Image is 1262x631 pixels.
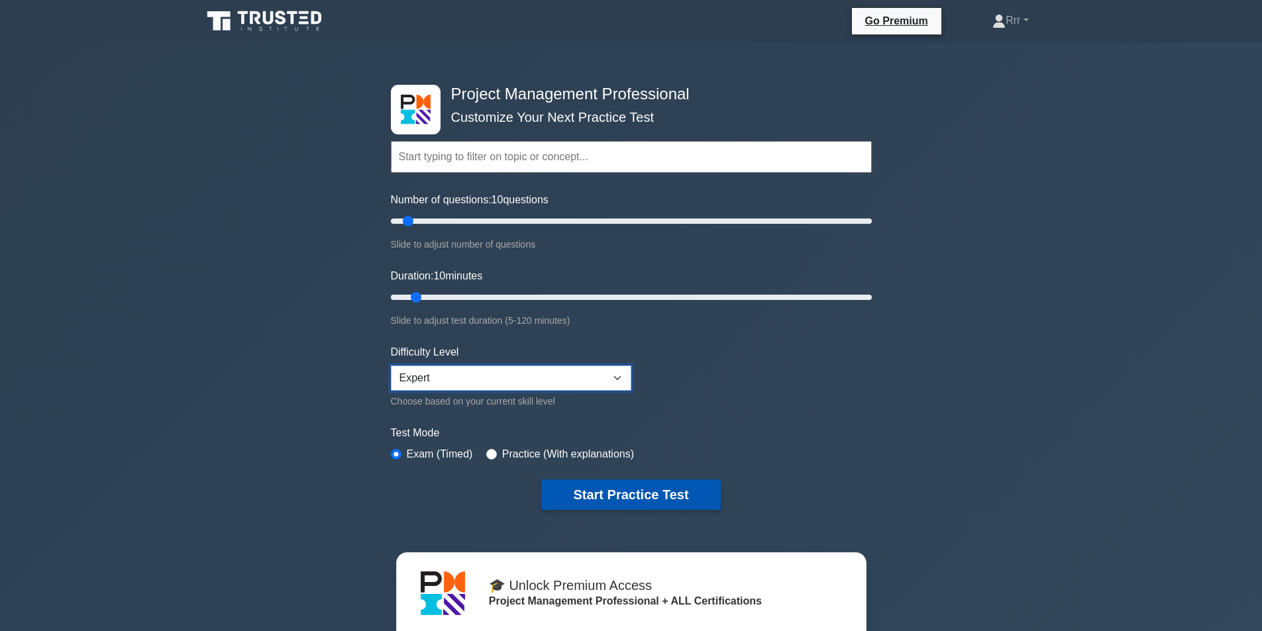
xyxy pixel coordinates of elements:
label: Duration: minutes [391,268,483,284]
button: Start Practice Test [541,479,720,510]
span: 10 [492,194,503,205]
label: Exam (Timed) [407,446,473,462]
label: Difficulty Level [391,344,459,360]
a: Rrr [961,7,1060,34]
div: Slide to adjust number of questions [391,236,872,252]
label: Practice (With explanations) [502,446,634,462]
h4: Project Management Professional [446,85,807,104]
input: Start typing to filter on topic or concept... [391,141,872,173]
span: 10 [433,270,445,281]
label: Test Mode [391,425,872,441]
div: Choose based on your current skill level [391,393,631,409]
label: Number of questions: questions [391,192,549,208]
div: Slide to adjust test duration (5-120 minutes) [391,313,872,328]
a: Go Premium [857,13,936,29]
